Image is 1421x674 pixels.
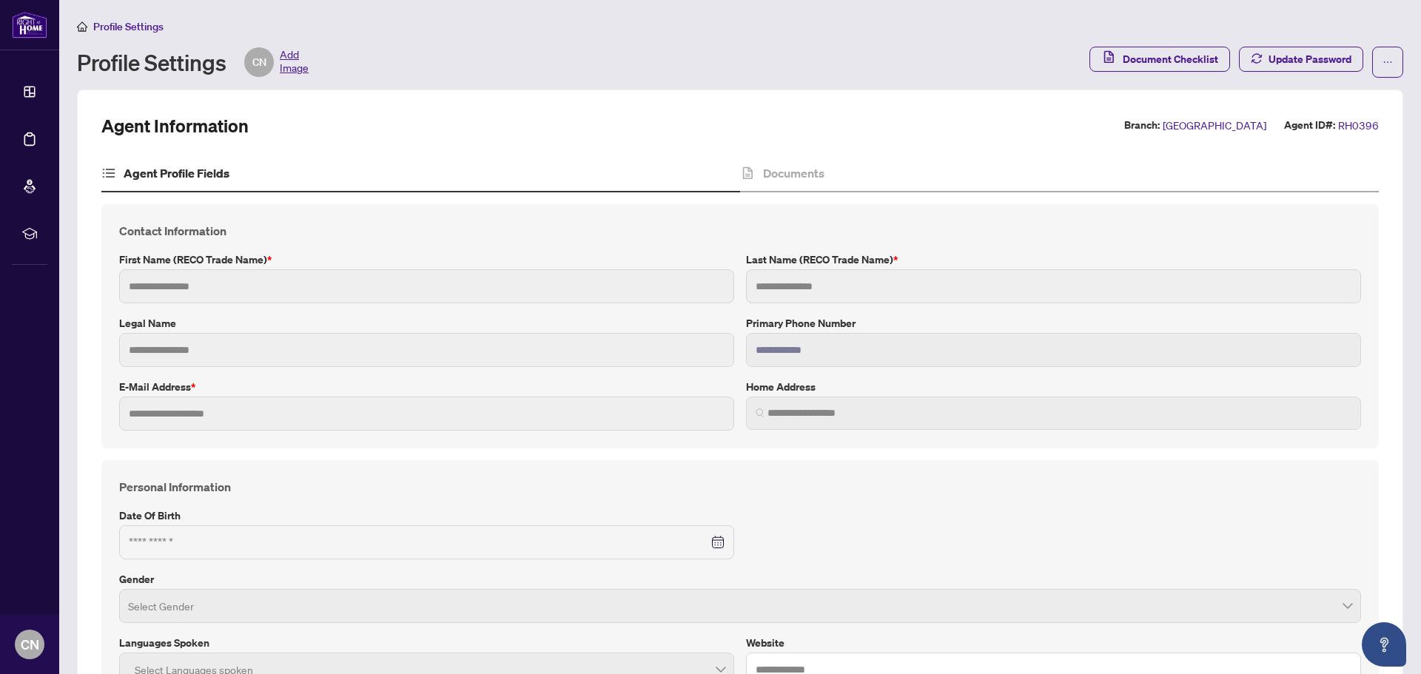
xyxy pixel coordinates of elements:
label: Legal Name [119,315,734,331]
span: Profile Settings [93,20,164,33]
label: E-mail Address [119,379,734,395]
h4: Agent Profile Fields [124,164,229,182]
h2: Agent Information [101,114,249,138]
label: Date of Birth [119,508,734,524]
label: Website [746,635,1361,651]
div: Profile Settings [77,47,309,77]
span: RH0396 [1338,117,1379,134]
label: Branch: [1124,117,1160,134]
h4: Personal Information [119,478,1361,496]
span: Update Password [1269,47,1351,71]
h4: Contact Information [119,222,1361,240]
img: search_icon [756,408,765,417]
span: Document Checklist [1123,47,1218,71]
label: First Name (RECO Trade Name) [119,252,734,268]
span: [GEOGRAPHIC_DATA] [1163,117,1266,134]
label: Gender [119,571,1361,587]
span: Add Image [280,47,309,77]
button: Open asap [1362,622,1406,667]
label: Last Name (RECO Trade Name) [746,252,1361,268]
label: Home Address [746,379,1361,395]
h4: Documents [763,164,824,182]
span: ellipsis [1383,57,1393,67]
label: Primary Phone Number [746,315,1361,331]
label: Agent ID#: [1284,117,1335,134]
label: Languages spoken [119,635,734,651]
span: CN [252,54,266,70]
button: Document Checklist [1089,47,1230,72]
img: logo [12,11,47,38]
span: home [77,21,87,32]
button: Update Password [1239,47,1363,72]
span: CN [21,634,39,655]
